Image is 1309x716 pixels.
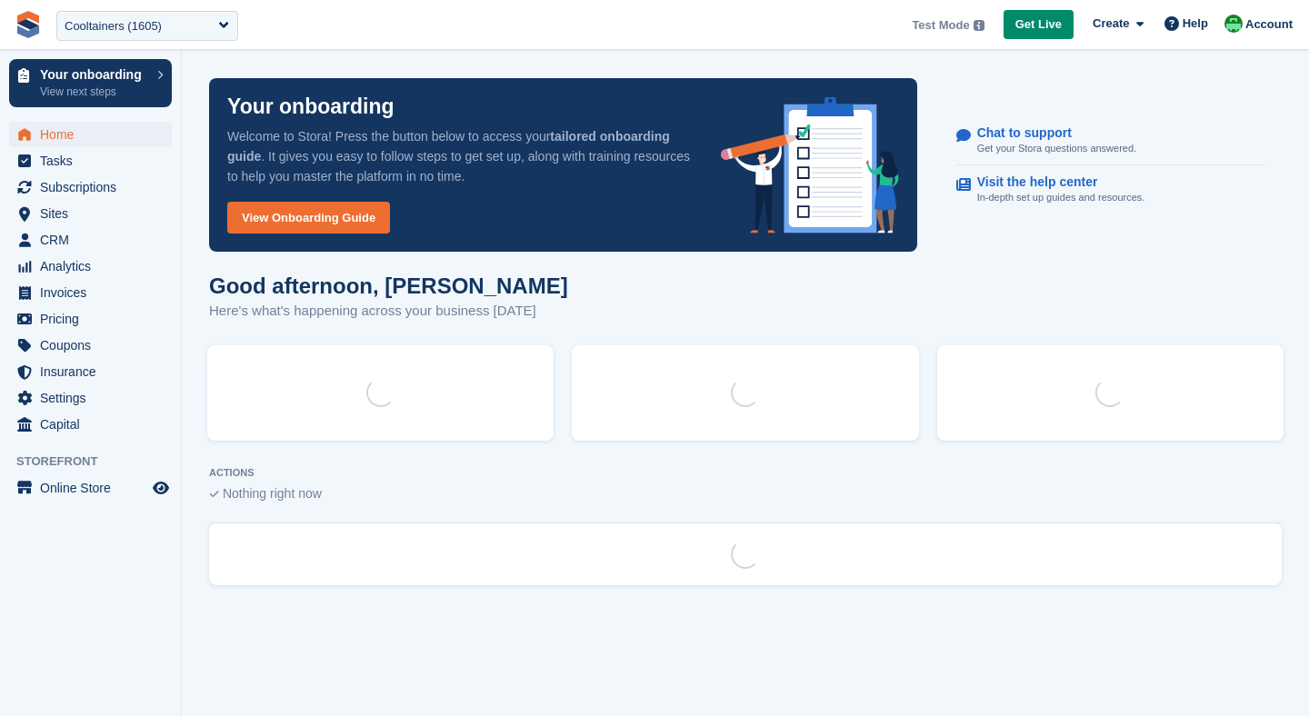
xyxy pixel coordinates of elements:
[209,491,219,498] img: blank_slate_check_icon-ba018cac091ee9be17c0a81a6c232d5eb81de652e7a59be601be346b1b6ddf79.svg
[40,254,149,279] span: Analytics
[974,20,984,31] img: icon-info-grey-7440780725fd019a000dd9b08b2336e03edf1995a4989e88bcd33f0948082b44.svg
[40,333,149,358] span: Coupons
[721,97,899,234] img: onboarding-info-6c161a55d2c0e0a8cae90662b2fe09162a5109e8cc188191df67fb4f79e88e88.svg
[40,68,148,81] p: Your onboarding
[223,486,322,501] span: Nothing right now
[956,116,1264,166] a: Chat to support Get your Stora questions answered.
[15,11,42,38] img: stora-icon-8386f47178a22dfd0bd8f6a31ec36ba5ce8667c1dd55bd0f319d3a0aa187defe.svg
[227,202,390,234] a: View Onboarding Guide
[956,165,1264,214] a: Visit the help center In-depth set up guides and resources.
[912,16,969,35] span: Test Mode
[9,333,172,358] a: menu
[209,301,568,322] p: Here's what's happening across your business [DATE]
[9,174,172,200] a: menu
[40,148,149,174] span: Tasks
[227,126,692,186] p: Welcome to Stora! Press the button below to access your . It gives you easy to follow steps to ge...
[40,84,148,100] p: View next steps
[16,452,181,471] span: Storefront
[40,280,149,305] span: Invoices
[977,174,1131,190] p: Visit the help center
[9,148,172,174] a: menu
[40,412,149,437] span: Capital
[1245,15,1293,34] span: Account
[977,190,1145,205] p: In-depth set up guides and resources.
[9,122,172,147] a: menu
[209,273,568,298] h1: Good afternoon, [PERSON_NAME]
[9,385,172,411] a: menu
[40,227,149,253] span: CRM
[9,227,172,253] a: menu
[9,201,172,226] a: menu
[1224,15,1243,33] img: Laura Carlisle
[40,475,149,501] span: Online Store
[40,201,149,226] span: Sites
[977,125,1122,141] p: Chat to support
[65,17,162,35] div: Cooltainers (1605)
[40,306,149,332] span: Pricing
[9,359,172,384] a: menu
[150,477,172,499] a: Preview store
[1183,15,1208,33] span: Help
[9,306,172,332] a: menu
[977,141,1136,156] p: Get your Stora questions answered.
[9,254,172,279] a: menu
[209,467,1282,479] p: ACTIONS
[1004,10,1074,40] a: Get Live
[40,385,149,411] span: Settings
[9,475,172,501] a: menu
[1015,15,1062,34] span: Get Live
[40,122,149,147] span: Home
[9,59,172,107] a: Your onboarding View next steps
[9,280,172,305] a: menu
[1093,15,1129,33] span: Create
[40,174,149,200] span: Subscriptions
[40,359,149,384] span: Insurance
[9,412,172,437] a: menu
[227,96,395,117] p: Your onboarding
